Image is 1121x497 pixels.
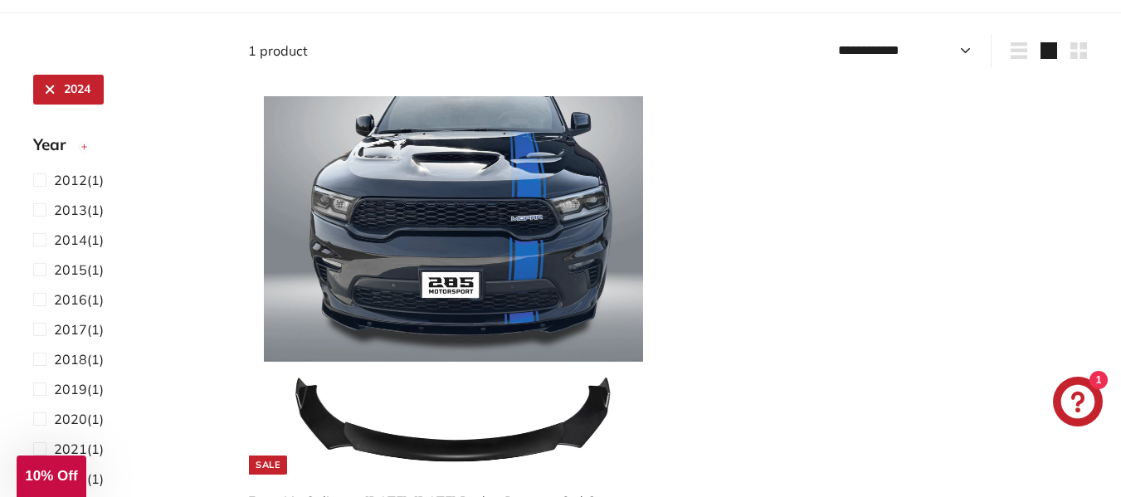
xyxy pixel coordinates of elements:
span: 2014 [54,231,87,248]
span: (1) [54,290,104,309]
span: (1) [54,170,104,190]
span: 2017 [54,321,87,338]
div: 1 product [248,41,668,61]
span: Year [33,133,78,157]
span: 10% Off [25,468,77,484]
span: (1) [54,319,104,339]
span: 2019 [54,381,87,397]
a: 2024 [33,75,104,105]
span: (1) [54,230,104,250]
span: 2018 [54,351,87,368]
span: 2012 [54,172,87,188]
span: (1) [54,379,104,399]
div: Sale [249,456,287,475]
button: Year [33,128,222,169]
span: 2016 [54,291,87,308]
span: (1) [54,349,104,369]
span: (1) [54,409,104,429]
inbox-online-store-chat: Shopify online store chat [1048,377,1108,431]
span: 2015 [54,261,87,278]
span: 2021 [54,441,87,457]
span: (1) [54,260,104,280]
span: (1) [54,200,104,220]
span: 2013 [54,202,87,218]
div: 10% Off [17,456,86,497]
span: (1) [54,439,104,459]
span: 2020 [54,411,87,427]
